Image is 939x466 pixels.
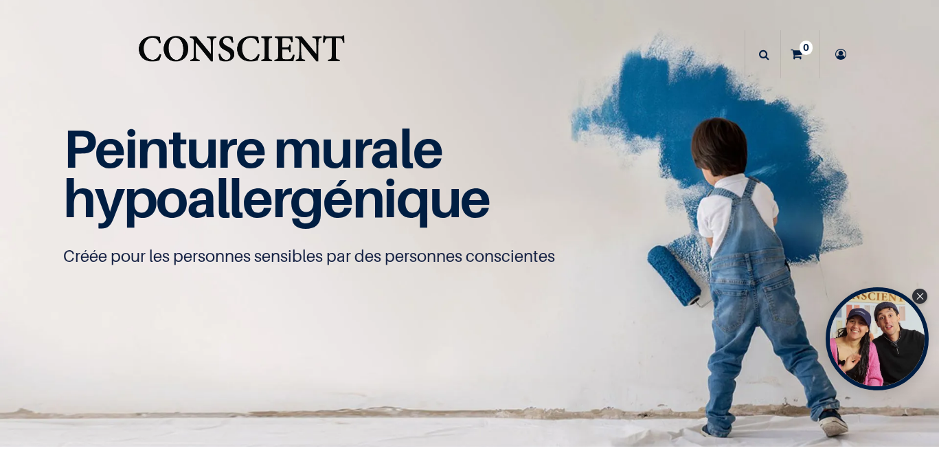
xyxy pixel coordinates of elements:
div: Open Tolstoy widget [826,287,929,390]
span: Peinture murale [63,116,442,180]
p: Créée pour les personnes sensibles par des personnes conscientes [63,245,875,267]
div: Open Tolstoy [826,287,929,390]
span: hypoallergénique [63,166,490,230]
div: Close Tolstoy widget [912,289,927,304]
sup: 0 [800,41,813,54]
img: Conscient [135,27,348,82]
a: Logo of Conscient [135,27,348,82]
a: 0 [781,30,819,78]
div: Tolstoy bubble widget [826,287,929,390]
